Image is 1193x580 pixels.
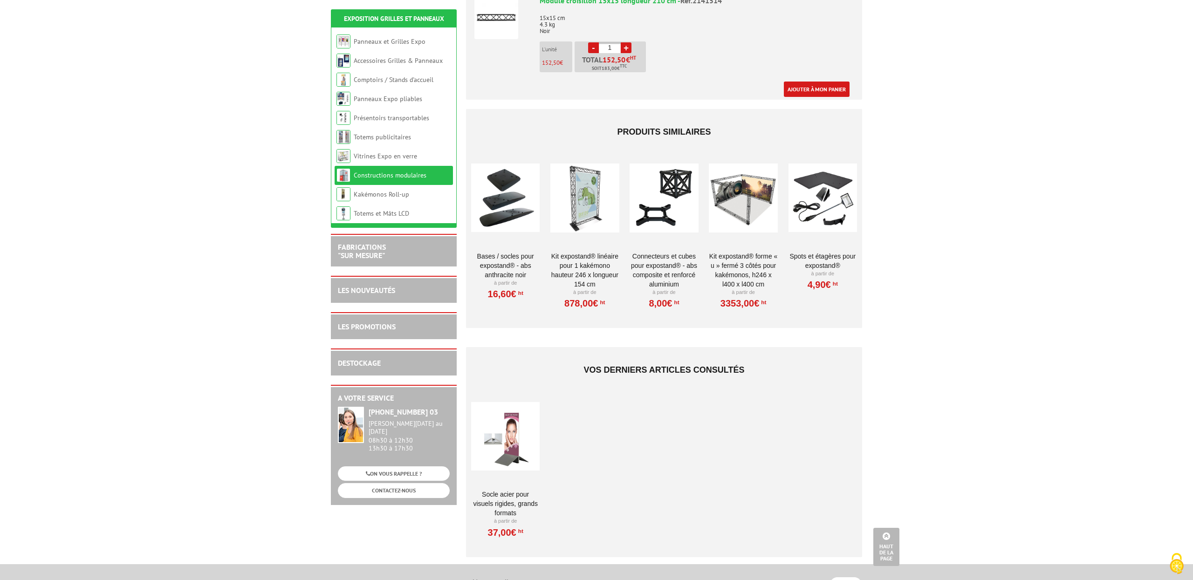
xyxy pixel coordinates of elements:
[784,82,850,97] a: Ajouter à mon panier
[709,289,777,296] p: À partir de
[583,365,744,375] span: Vos derniers articles consultés
[336,187,350,201] img: Kakémonos Roll-up
[338,407,364,443] img: widget-service.jpg
[336,206,350,220] img: Totems et Mâts LCD
[336,73,350,87] img: Comptoirs / Stands d'accueil
[336,92,350,106] img: Panneaux Expo pliables
[354,75,433,84] a: Comptoirs / Stands d'accueil
[592,65,627,72] span: Soit €
[354,209,409,218] a: Totems et Mâts LCD
[354,133,411,141] a: Totems publicitaires
[1160,548,1193,580] button: Cookies (fenêtre modale)
[471,252,540,280] a: Bases / Socles pour ExpoStand® - abs anthracite noir
[602,65,617,72] span: 183,00
[564,300,605,306] a: 878,00€HT
[720,300,767,306] a: 3353,00€HT
[516,290,523,296] sup: HT
[338,322,396,331] a: LES PROMOTIONS
[471,490,540,518] a: Socle acier pour visuels rigides, grands formats
[354,190,409,198] a: Kakémonos Roll-up
[1165,552,1188,575] img: Cookies (fenêtre modale)
[336,168,350,182] img: Constructions modulaires
[369,407,438,416] strong: [PHONE_NUMBER] 03
[540,8,854,34] p: 15x15 cm 4.3 kg Noir
[336,111,350,125] img: Présentoirs transportables
[550,289,619,296] p: À partir de
[369,420,450,436] div: [PERSON_NAME][DATE] au [DATE]
[626,56,630,63] span: €
[338,466,450,481] a: ON VOUS RAPPELLE ?
[630,252,698,289] a: Connecteurs et Cubes pour ExpoStand® - abs composite et renforcé aluminium
[788,252,857,270] a: Spots et Étagères pour ExpoStand®
[354,171,426,179] a: Constructions modulaires
[354,114,429,122] a: Présentoirs transportables
[336,54,350,68] img: Accessoires Grilles & Panneaux
[620,63,627,68] sup: TTC
[336,149,350,163] img: Vitrines Expo en verre
[338,483,450,498] a: CONTACTEZ-NOUS
[338,358,381,368] a: DESTOCKAGE
[709,252,777,289] a: Kit ExpoStand® forme « U » fermé 3 côtés pour kakémonos, H246 x L400 x L400 cm
[831,280,838,287] sup: HT
[338,286,395,295] a: LES NOUVEAUTÉS
[588,42,599,53] a: -
[471,280,540,287] p: À partir de
[488,291,523,297] a: 16,60€HT
[338,394,450,403] h2: A votre service
[354,37,425,46] a: Panneaux et Grilles Expo
[542,60,572,66] p: €
[630,55,636,61] sup: HT
[488,530,523,535] a: 37,00€HT
[603,56,626,63] span: 152,50
[630,289,698,296] p: À partir de
[649,300,679,306] a: 8,00€HT
[577,56,646,72] p: Total
[788,270,857,278] p: À partir de
[621,42,631,53] a: +
[550,252,619,289] a: Kit ExpoStand® linéaire pour 1 kakémono Hauteur 246 x longueur 154 cm
[672,299,679,306] sup: HT
[617,127,711,136] span: Produits similaires
[369,420,450,452] div: 08h30 à 12h30 13h30 à 17h30
[759,299,766,306] sup: HT
[542,46,572,53] p: L'unité
[336,34,350,48] img: Panneaux et Grilles Expo
[354,95,422,103] a: Panneaux Expo pliables
[542,59,560,67] span: 152,50
[354,56,443,65] a: Accessoires Grilles & Panneaux
[471,518,540,525] p: À partir de
[598,299,605,306] sup: HT
[336,130,350,144] img: Totems publicitaires
[344,14,444,23] a: Exposition Grilles et Panneaux
[354,152,417,160] a: Vitrines Expo en verre
[338,242,386,260] a: FABRICATIONS"Sur Mesure"
[873,528,899,566] a: Haut de la page
[808,282,838,287] a: 4,90€HT
[516,528,523,534] sup: HT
